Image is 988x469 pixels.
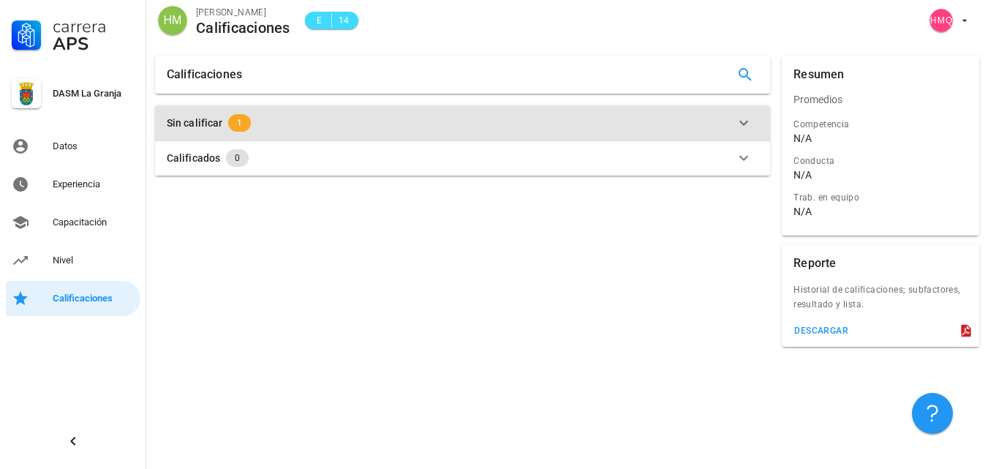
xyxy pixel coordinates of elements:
[53,18,135,35] div: Carrera
[793,154,968,168] div: Conducta
[196,5,290,20] div: [PERSON_NAME]
[53,255,135,266] div: Nivel
[788,320,854,341] button: descargar
[167,150,220,166] div: Calificados
[6,167,140,202] a: Experiencia
[237,114,242,132] span: 1
[53,217,135,228] div: Capacitación
[793,190,968,205] div: Trab. en equipo
[164,6,182,35] span: HM
[235,149,240,167] span: 0
[782,282,979,320] div: Historial de calificaciones; subfactores, resultado y lista.
[793,244,836,282] div: Reporte
[929,9,954,32] span: HMQ
[6,281,140,316] a: Calificaciones
[53,179,135,190] div: Experiencia
[793,168,812,181] div: N/A
[196,20,290,36] div: Calificaciones
[314,13,325,28] span: E
[782,82,979,117] div: Promedios
[929,9,953,32] div: avatar
[6,129,140,164] a: Datos
[53,35,135,53] div: APS
[53,88,135,100] div: DASM La Granja
[793,205,812,218] div: N/A
[793,117,968,132] div: Competencia
[338,13,350,28] span: 14
[53,293,135,304] div: Calificaciones
[53,140,135,152] div: Datos
[155,105,770,140] button: Sin calificar 1
[793,132,812,145] div: N/A
[920,7,976,34] button: avatar
[6,205,140,240] a: Capacitación
[167,56,242,94] div: Calificaciones
[6,243,140,278] a: Nivel
[793,326,848,336] div: descargar
[167,115,222,131] div: Sin calificar
[155,140,770,176] button: Calificados 0
[793,56,844,94] div: Resumen
[158,6,187,35] div: avatar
